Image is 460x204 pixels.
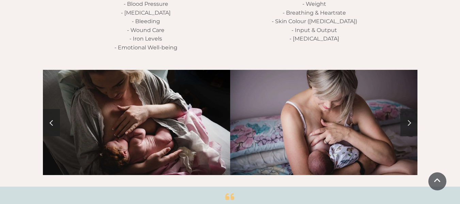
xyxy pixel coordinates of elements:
p: - Emotional Well-being [62,43,230,52]
a: Scroll To Top [428,172,446,190]
p: - [MEDICAL_DATA] [230,34,399,43]
p: - [MEDICAL_DATA] [62,9,230,17]
p: - Wound Care [62,26,230,35]
p: - Breathing & Heartrate [230,9,399,17]
p: - Iron Levels [62,34,230,43]
p: - Input & Output [230,26,399,35]
p: - Bleeding [62,17,230,26]
p: - Skin Colour ([MEDICAL_DATA]) [230,17,399,26]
